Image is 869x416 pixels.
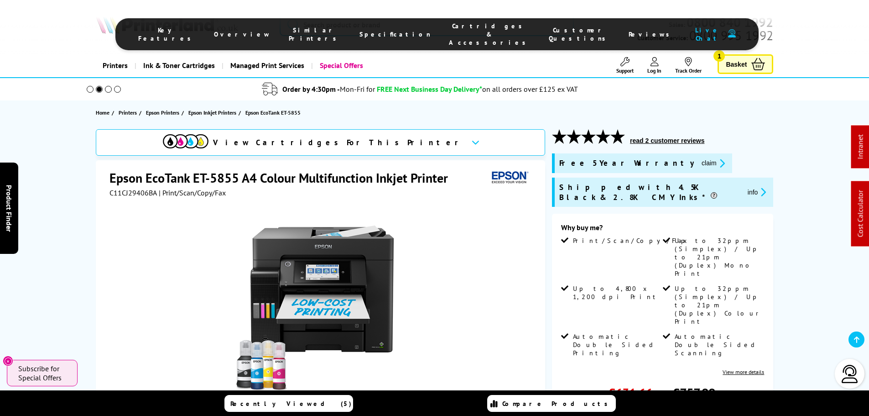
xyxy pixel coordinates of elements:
span: FREE Next Business Day Delivery* [377,84,482,94]
a: Epson Printers [146,108,182,117]
button: promo-description [745,187,769,197]
a: Printers [96,54,135,77]
span: Print/Scan/Copy/Fax [573,237,690,245]
span: Product Finder [5,184,14,232]
a: Special Offers [311,54,370,77]
a: Printers [119,108,139,117]
a: Cost Calculator [856,190,865,237]
a: Managed Print Services [222,54,311,77]
span: Overview [214,30,271,38]
img: cmyk-icon.svg [163,134,208,148]
a: View more details [723,369,764,375]
span: Customer Questions [549,26,610,42]
img: Epson [488,169,530,186]
div: on all orders over £125 ex VAT [482,84,578,94]
span: 1 [713,50,725,62]
a: Epson EcoTank ET-5855 [245,108,303,117]
span: | Print/Scan/Copy/Fax [159,188,226,197]
a: Ink & Toner Cartridges [135,54,222,77]
button: promo-description [699,158,728,169]
span: Up to 4,800 x 1,200 dpi Print [573,284,661,301]
span: Subscribe for Special Offers [18,364,68,382]
li: modal_delivery [74,81,766,97]
span: Specification [359,30,431,38]
span: Epson EcoTank ET-5855 [245,108,301,117]
img: Epson EcoTank ET-5855 [232,216,411,395]
span: Cartridges & Accessories [449,22,531,47]
a: Compare Products [487,395,616,412]
a: Home [96,108,112,117]
span: Similar Printers [289,26,341,42]
span: Epson Printers [146,108,179,117]
span: Free 5 Year Warranty [559,158,694,169]
span: Mon-Fri for [340,84,375,94]
span: Order by 4:30pm - [282,84,375,94]
span: Live Chat [692,26,723,42]
span: Recently Viewed (5) [230,400,352,408]
button: Close [3,356,13,366]
a: Log In [647,57,661,74]
span: Key Features [138,26,196,42]
span: £757.99 [673,384,715,401]
span: Home [96,108,109,117]
span: Up to 32ppm (Simplex) / Up to 21pm (Duplex) Mono Print [675,237,762,278]
span: Compare Products [502,400,613,408]
span: Epson Inkjet Printers [188,108,236,117]
span: Support [616,67,634,74]
a: Basket 1 [718,54,773,74]
img: user-headset-duotone.svg [728,29,736,38]
a: Support [616,57,634,74]
div: Why buy me? [561,223,764,237]
span: Log In [647,67,661,74]
span: Up to 32ppm (Simplex) / Up to 21pm (Duplex) Colour Print [675,284,762,326]
a: Intranet [856,135,865,159]
span: Printers [119,108,137,117]
span: C11CJ29406BA [109,188,157,197]
span: Automatic Double Sided Scanning [675,332,762,357]
span: Basket [726,58,747,70]
span: £631.66 [609,384,652,401]
span: Reviews [629,30,674,38]
span: Ink & Toner Cartridges [143,54,215,77]
img: user-headset-light.svg [841,365,859,383]
span: Automatic Double Sided Printing [573,332,661,357]
a: Recently Viewed (5) [224,395,353,412]
button: read 2 customer reviews [627,137,707,145]
h1: Epson EcoTank ET-5855 A4 Colour Multifunction Inkjet Printer [109,169,457,186]
a: Track Order [675,57,702,74]
span: View Cartridges For This Printer [213,137,464,147]
a: Epson Inkjet Printers [188,108,239,117]
span: Shipped with 4.5K Black & 2.8K CMY Inks* [559,182,740,202]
